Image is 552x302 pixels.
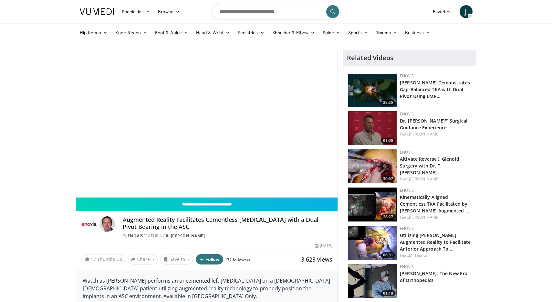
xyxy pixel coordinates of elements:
input: Search topics, interventions [212,4,341,19]
a: Specialties [118,5,154,18]
span: 28:55 [381,100,395,105]
a: [PERSON_NAME] [409,214,440,220]
a: Enovis [400,73,414,79]
a: Enovis [128,233,143,239]
a: Sports [344,26,372,39]
img: f2eb7e46-0718-475a-8f7c-ce1e319aa5a8.150x105_q85_crop-smart_upscale.jpg [348,73,397,107]
img: c9ff072b-fb29-474b-9468-fe1ef3588e05.150x105_q85_crop-smart_upscale.jpg [348,188,397,221]
a: Enovis [400,226,414,231]
span: 01:00 [381,138,395,144]
a: Business [401,26,434,39]
a: [PERSON_NAME]: The New Era of Orthopedics [400,270,467,283]
span: 06:31 [381,252,395,258]
img: 1db4e5eb-402e-472b-8902-a12433474048.150x105_q85_crop-smart_upscale.jpg [348,149,397,183]
a: Enovis [400,149,414,155]
button: Share [128,254,158,264]
a: 17 Thumbs Up [81,254,125,264]
a: Trauma [372,26,401,39]
div: Feat. [400,176,471,182]
a: Dr. [PERSON_NAME]™ Surgical Guidance Experience [400,118,467,131]
a: Browse [154,5,184,18]
a: Knee Recon [111,26,151,39]
img: 626b3177-d34f-44a1-b0fd-09e8a1a070c8.150x105_q85_crop-smart_upscale.jpg [348,111,397,145]
div: By FEATURING [123,233,333,239]
span: 28:27 [381,214,395,220]
a: 01:00 [348,111,397,145]
span: 17 [91,256,96,262]
a: M. Taunton [409,253,430,258]
div: [DATE] [315,243,332,249]
div: Feat. [400,214,471,220]
a: 28:27 [348,188,397,221]
a: Spine [319,26,344,39]
a: Enovis [400,264,414,269]
a: 01:18 [348,264,397,298]
a: Enovis [400,111,414,117]
button: Follow [196,254,224,264]
img: 7dbc0d68-c1fc-419d-9ba5-0969a103abb4.150x105_q85_crop-smart_upscale.jpg [348,226,397,260]
a: Kinematically Aligned Cementless TKA Facilitated by [PERSON_NAME] Augmented … [400,194,469,214]
video-js: Video Player [76,50,338,198]
img: b73f309c-6aad-40d7-aec4-c02273bec5ff.150x105_q85_crop-smart_upscale.jpg [348,264,397,298]
div: Feat. [400,253,471,258]
a: Utilizing [PERSON_NAME] Augmented Reality to Facilitate Anterior Approach To… [400,232,471,252]
h4: Augmented Reality Facilitates Cementless [MEDICAL_DATA] with a Dual Pivot Bearing in the ASC [123,216,333,230]
span: 01:18 [381,290,395,296]
a: Hip Recon [76,26,112,39]
a: Shoulder & Elbow [268,26,319,39]
a: 172 followers [225,257,250,263]
span: 3,623 views [301,255,332,263]
a: Pediatrics [234,26,268,39]
img: Enovis [81,216,97,232]
img: VuMedi Logo [80,8,114,15]
a: 28:55 [348,73,397,107]
a: Enovis [400,188,414,193]
a: [PERSON_NAME] [409,131,440,137]
a: Hand & Wrist [192,26,234,39]
a: Favorites [429,5,456,18]
a: J [460,5,473,18]
button: Save to [160,254,193,264]
a: 30:07 [348,149,397,183]
a: R. [PERSON_NAME] [166,233,205,239]
a: Foot & Ankle [151,26,192,39]
img: Avatar [99,216,115,232]
a: 06:31 [348,226,397,260]
a: AltiVate Reverse® Glenoid Surgery with Dr. T. [PERSON_NAME] [400,156,459,176]
div: Feat. [400,131,471,137]
span: 30:07 [381,176,395,182]
a: [PERSON_NAME] Demonstrates Gap-Balanced TKA with Dual Pivot Using EMP… [400,80,470,99]
h4: Related Videos [347,54,393,62]
a: [PERSON_NAME] [409,176,440,182]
